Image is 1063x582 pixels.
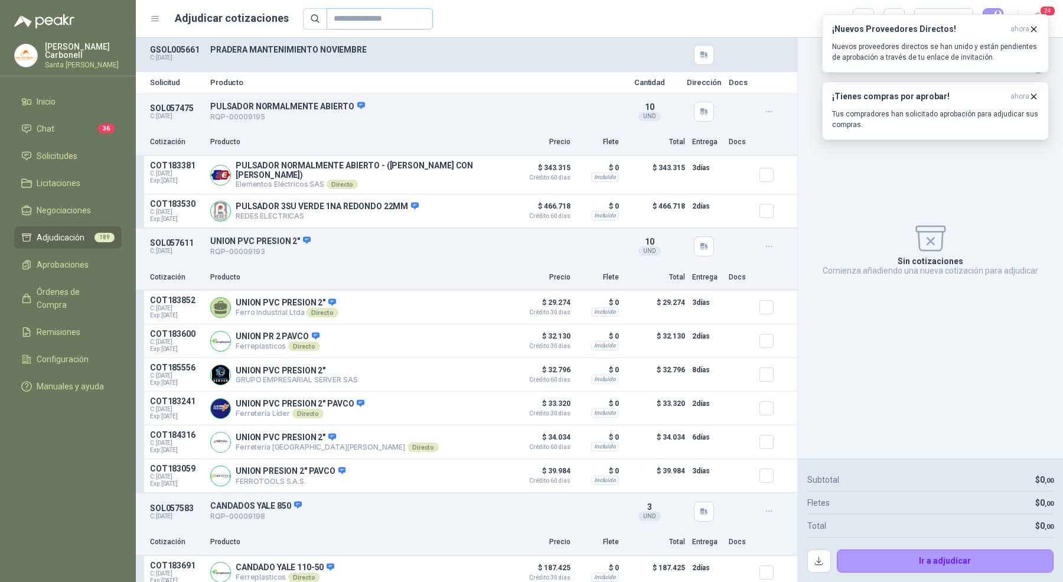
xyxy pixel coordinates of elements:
[150,396,203,406] p: COT183241
[37,326,80,339] span: Remisiones
[236,201,419,212] p: PULSADOR 3SU VERDE 1NA REDONDO 22MM
[211,365,230,385] img: Company Logo
[14,226,122,249] a: Adjudicación189
[236,466,345,477] p: UNION PRESION 2" PAVCO
[94,233,115,242] span: 189
[306,308,338,317] div: Directo
[591,408,619,418] div: Incluido
[236,161,504,180] p: PULSADOR NORMALMENTE ABIERTO - ([PERSON_NAME] CON [PERSON_NAME])
[14,375,122,398] a: Manuales y ayuda
[150,113,203,120] p: C: [DATE]
[692,161,722,175] p: 3 días
[626,363,685,386] p: $ 32.796
[37,380,104,393] span: Manuales y ayuda
[511,213,570,219] span: Crédito 60 días
[626,537,685,548] p: Total
[626,396,685,420] p: $ 33.320
[591,442,619,451] div: Incluido
[236,477,345,486] p: FERROTOOLS S.A.S.
[211,165,230,185] img: Company Logo
[626,430,685,454] p: $ 34.034
[511,175,570,181] span: Crédito 60 días
[150,339,203,346] span: C: [DATE]
[1028,8,1049,30] button: 24
[150,79,203,86] p: Solicitud
[1010,24,1029,34] span: ahora
[1045,523,1054,531] span: ,00
[292,409,324,418] div: Directo
[236,443,439,452] p: Ferretería [GEOGRAPHIC_DATA][PERSON_NAME]
[511,377,570,383] span: Crédito 60 días
[647,502,652,512] span: 3
[210,236,613,246] p: UNION PVC PRESION 2"
[210,136,504,148] p: Producto
[37,204,91,217] span: Negociaciones
[511,136,570,148] p: Precio
[150,103,203,113] p: SOL057475
[210,79,613,86] p: Producto
[921,10,956,28] div: Precio
[578,396,619,411] p: $ 0
[150,447,203,454] span: Exp: [DATE]
[511,295,570,316] p: $ 29.274
[692,464,722,478] p: 3 días
[211,433,230,452] img: Company Logo
[150,346,203,353] span: Exp: [DATE]
[14,199,122,222] a: Negociaciones
[822,82,1049,140] button: ¡Tienes compras por aprobar!ahora Tus compradores han solicitado aprobación para adjudicar sus co...
[983,8,1004,30] button: 0
[645,237,654,246] span: 10
[729,272,752,283] p: Docs
[729,136,752,148] p: Docs
[1045,500,1054,508] span: ,00
[150,537,203,548] p: Cotización
[511,396,570,417] p: $ 33.320
[150,136,203,148] p: Cotización
[236,308,338,317] p: Ferro Industrial Ltda
[1040,498,1054,508] span: 0
[578,199,619,213] p: $ 0
[626,199,685,223] p: $ 466.718
[150,379,203,386] span: Exp: [DATE]
[578,329,619,343] p: $ 0
[692,272,722,283] p: Entrega
[511,478,570,484] span: Crédito 60 días
[150,372,203,379] span: C: [DATE]
[211,399,230,418] img: Company Logo
[807,496,830,509] p: Fletes
[150,480,203,487] span: Exp: [DATE]
[626,272,685,283] p: Total
[288,342,319,351] div: Directo
[1035,473,1054,486] p: $
[327,180,358,189] div: Directo
[511,464,570,484] p: $ 39.984
[511,272,570,283] p: Precio
[1040,521,1054,531] span: 0
[591,375,619,384] div: Incluido
[626,464,685,487] p: $ 39.984
[150,312,203,319] span: Exp: [DATE]
[898,256,963,266] p: Sin cotizaciones
[511,575,570,581] span: Crédito 30 días
[210,101,613,112] p: PULSADOR NORMALMENTE ABIERTO
[150,272,203,283] p: Cotización
[14,118,122,140] a: Chat36
[807,473,839,486] p: Subtotal
[150,199,203,209] p: COT183530
[98,124,115,134] span: 36
[692,396,722,411] p: 2 días
[511,444,570,450] span: Crédito 60 días
[14,90,122,113] a: Inicio
[150,329,203,339] p: COT183600
[686,79,722,86] p: Dirección
[14,321,122,343] a: Remisiones
[832,92,1006,102] h3: ¡Tienes compras por aprobar!
[692,329,722,343] p: 2 días
[1039,5,1056,17] span: 24
[692,295,722,310] p: 3 días
[150,170,203,177] span: C: [DATE]
[236,409,364,418] p: Ferretería Líder
[211,563,230,582] img: Company Logo
[150,305,203,312] span: C: [DATE]
[150,248,203,255] p: C: [DATE]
